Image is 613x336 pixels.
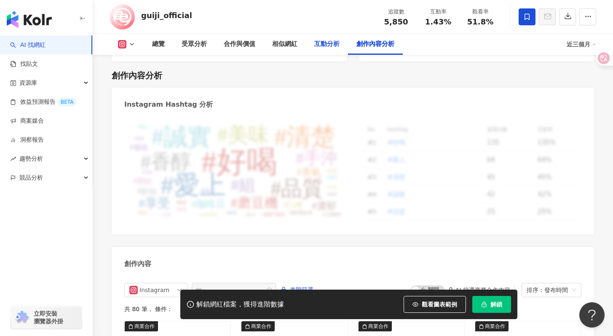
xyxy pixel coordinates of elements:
span: 趨勢分析 [19,149,43,168]
span: 資源庫 [19,73,37,92]
button: 解鎖 [472,296,511,313]
div: 創作內容 [124,259,151,269]
a: 找貼文 [10,60,38,68]
div: Instagram Hashtag 分析 [124,100,213,109]
span: 立即安裝 瀏覽器外掛 [34,310,63,325]
a: 效益預測報告BETA [10,98,77,106]
div: 互動率 [422,8,454,16]
div: 商業合作 [134,322,155,331]
a: chrome extension立即安裝 瀏覽器外掛 [11,306,82,329]
span: 解鎖 [490,301,502,308]
div: 商業合作 [251,322,271,331]
div: 相似網紅 [272,39,297,49]
div: 合作與價值 [224,39,255,49]
div: 排序：發布時間 [527,283,569,297]
span: 進階篩選 [290,283,313,297]
div: 創作內容分析 [112,70,162,81]
div: 近三個月 [567,38,596,51]
button: 進階篩選 [280,283,314,296]
span: 51.8% [467,18,493,26]
div: AI 篩選商業合作內容 [448,287,510,293]
a: searchAI 找網紅 [10,41,46,49]
img: KOL Avatar [110,4,135,30]
span: rise [10,156,16,162]
span: 觀看圖表範例 [422,301,457,308]
div: 創作內容分析 [356,39,394,49]
img: logo [7,11,52,28]
span: 競品分析 [19,168,43,187]
button: 觀看圖表範例 [404,296,466,313]
a: 洞察報告 [10,136,44,144]
div: 互動分析 [314,39,340,49]
div: 觀看率 [464,8,496,16]
div: guiji_official [141,10,192,21]
div: Instagram [139,283,167,297]
span: 5,850 [384,17,408,26]
div: 受眾分析 [182,39,207,49]
span: 1.43% [425,18,451,26]
div: 總覽 [152,39,165,49]
a: 商案媒合 [10,117,44,125]
div: 追蹤數 [380,8,412,16]
div: 解鎖網紅檔案，獲得進階數據 [196,300,284,309]
div: 商業合作 [368,322,388,331]
div: 商業合作 [485,322,505,331]
img: chrome extension [13,311,30,324]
